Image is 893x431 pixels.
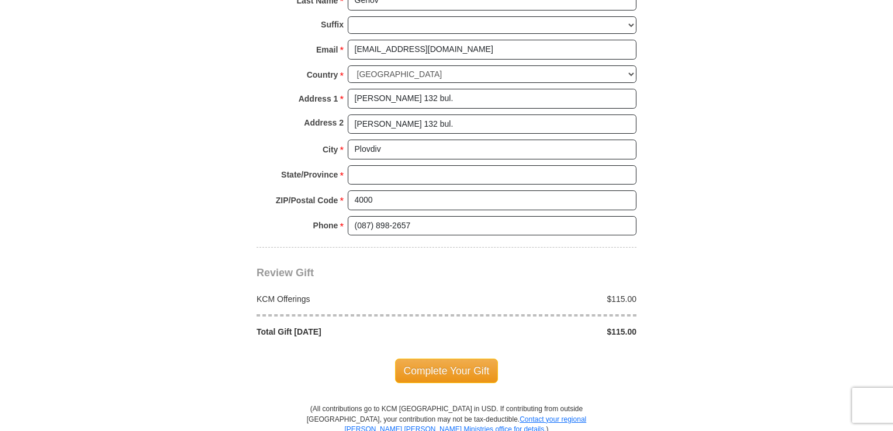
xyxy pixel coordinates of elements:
[251,326,447,338] div: Total Gift [DATE]
[395,359,499,383] span: Complete Your Gift
[446,293,643,305] div: $115.00
[316,41,338,58] strong: Email
[313,217,338,234] strong: Phone
[323,141,338,158] strong: City
[307,67,338,83] strong: Country
[321,16,344,33] strong: Suffix
[276,192,338,208] strong: ZIP/Postal Code
[304,114,344,131] strong: Address 2
[446,326,643,338] div: $115.00
[251,293,447,305] div: KCM Offerings
[257,267,314,279] span: Review Gift
[281,166,338,183] strong: State/Province
[299,91,338,107] strong: Address 1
